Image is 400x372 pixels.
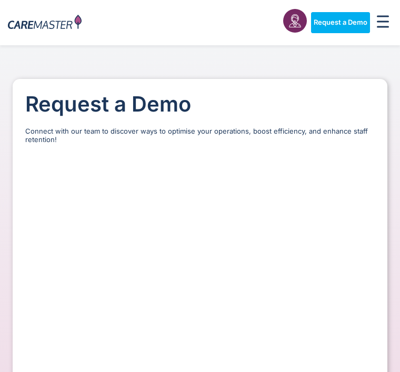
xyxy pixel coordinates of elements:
div: Menu Toggle [374,12,393,33]
a: Request a Demo [311,12,370,33]
h1: Request a Demo [25,92,375,117]
img: CareMaster Logo [8,15,82,31]
p: Connect with our team to discover ways to optimise your operations, boost efficiency, and enhance... [25,127,375,144]
span: Request a Demo [314,18,367,27]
